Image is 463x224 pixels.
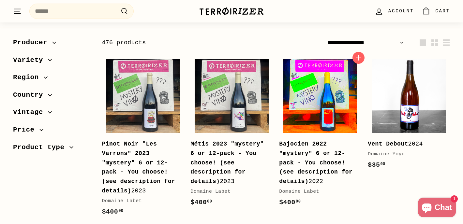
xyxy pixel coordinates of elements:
div: 2024 [368,139,443,149]
div: Domaine Labet [190,188,266,196]
span: Price [13,124,39,135]
span: Country [13,90,48,101]
div: 476 products [102,38,276,48]
b: Pinot Noir "Les Varrons" 2023 "mystery" 6 or 12-pack - You choose! (see description for details) [102,141,175,194]
span: $400 [279,199,301,206]
sup: 00 [296,199,301,204]
div: Domaine Yoyo [368,150,443,158]
div: 2023 [190,139,266,186]
span: Account [388,7,414,15]
span: $35 [368,161,385,169]
span: Region [13,72,44,83]
b: Vent Debout [368,141,408,147]
sup: 00 [118,209,123,213]
span: Cart [435,7,450,15]
a: Pinot Noir "Les Varrons" 2023 "mystery" 6 or 12-pack - You choose! (see description for details)2... [102,55,184,224]
span: Product type [13,142,69,153]
button: Product type [13,140,91,158]
a: Bajocien 2022 "mystery" 6 or 12-pack - You choose! (see description for details)2022Domaine Labet [279,55,361,214]
a: Account [371,2,418,21]
span: Vintage [13,107,48,118]
button: Region [13,70,91,88]
sup: 00 [380,162,385,166]
div: 2023 [102,139,177,196]
a: Vent Debout2024Domaine Yoyo [368,55,450,177]
button: Price [13,123,91,140]
button: Country [13,88,91,105]
button: Producer [13,35,91,53]
span: $400 [102,208,123,216]
inbox-online-store-chat: Shopify online store chat [416,198,458,219]
div: 2022 [279,139,355,186]
button: Variety [13,53,91,71]
b: Bajocien 2022 "mystery" 6 or 12-pack - You choose! (see description for details) [279,141,352,185]
a: Métis 2023 "mystery" 6 or 12-pack - You choose! (see description for details)2023Domaine Labet [190,55,273,214]
div: Domaine Labet [102,197,177,205]
span: Producer [13,37,52,48]
div: Domaine Labet [279,188,355,196]
span: Variety [13,55,48,66]
sup: 00 [207,199,212,204]
button: Vintage [13,105,91,123]
span: $400 [190,199,212,206]
b: Métis 2023 "mystery" 6 or 12-pack - You choose! (see description for details) [190,141,264,185]
a: Cart [418,2,454,21]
